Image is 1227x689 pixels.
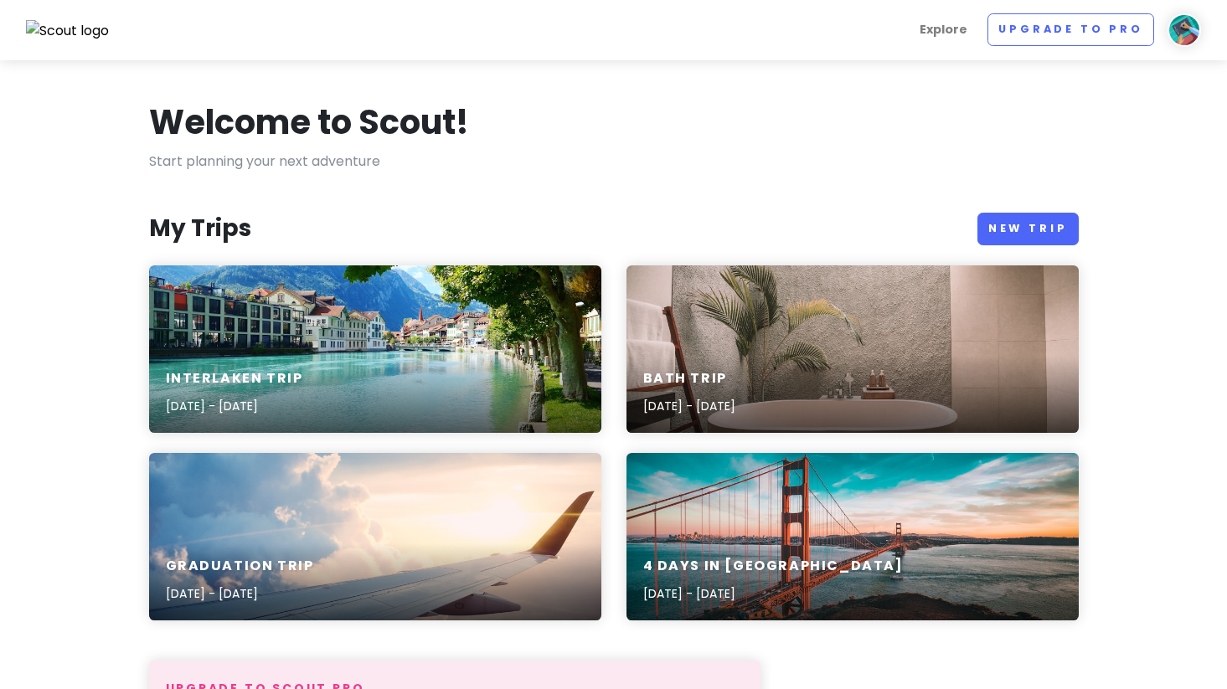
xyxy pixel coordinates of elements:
[149,453,601,620] a: aerial photography of airlinerGRADUATION TRIP[DATE] - [DATE]
[166,370,303,388] h6: Interlaken Trip
[643,370,735,388] h6: Bath Trip
[166,584,314,603] p: [DATE] - [DATE]
[913,13,974,46] a: Explore
[149,151,1079,172] p: Start planning your next adventure
[643,397,735,415] p: [DATE] - [DATE]
[149,213,251,244] h3: My Trips
[977,213,1079,245] a: New Trip
[26,20,110,42] img: Scout logo
[166,558,314,575] h6: GRADUATION TRIP
[643,584,904,603] p: [DATE] - [DATE]
[166,397,303,415] p: [DATE] - [DATE]
[1168,13,1201,47] img: User profile
[149,100,469,144] h1: Welcome to Scout!
[626,265,1079,433] a: white ceramic bathtubBath Trip[DATE] - [DATE]
[987,13,1154,46] a: Upgrade to Pro
[643,558,904,575] h6: 4 Days in [GEOGRAPHIC_DATA]
[149,265,601,433] a: green and white house near green trees and body of water during daytimeInterlaken Trip[DATE] - [D...
[626,453,1079,620] a: 4 Days in [GEOGRAPHIC_DATA][DATE] - [DATE]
